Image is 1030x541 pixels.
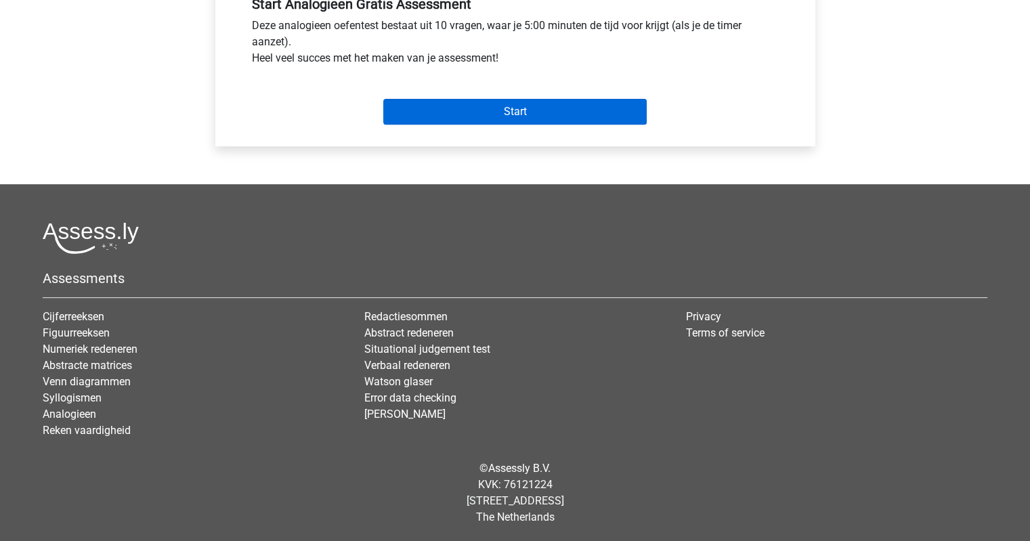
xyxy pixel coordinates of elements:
a: Error data checking [364,391,456,404]
a: Cijferreeksen [43,310,104,323]
a: Abstract redeneren [364,326,454,339]
a: Privacy [686,310,721,323]
h5: Assessments [43,270,987,286]
a: Situational judgement test [364,343,490,355]
a: [PERSON_NAME] [364,408,446,420]
input: Start [383,99,647,125]
a: Analogieen [43,408,96,420]
a: Numeriek redeneren [43,343,137,355]
a: Syllogismen [43,391,102,404]
div: © KVK: 76121224 [STREET_ADDRESS] The Netherlands [33,450,997,536]
a: Redactiesommen [364,310,448,323]
a: Reken vaardigheid [43,424,131,437]
img: Assessly logo [43,222,139,254]
a: Verbaal redeneren [364,359,450,372]
a: Terms of service [686,326,765,339]
a: Abstracte matrices [43,359,132,372]
a: Figuurreeksen [43,326,110,339]
a: Watson glaser [364,375,433,388]
a: Venn diagrammen [43,375,131,388]
div: Deze analogieen oefentest bestaat uit 10 vragen, waar je 5:00 minuten de tijd voor krijgt (als je... [242,18,789,72]
a: Assessly B.V. [488,462,551,475]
